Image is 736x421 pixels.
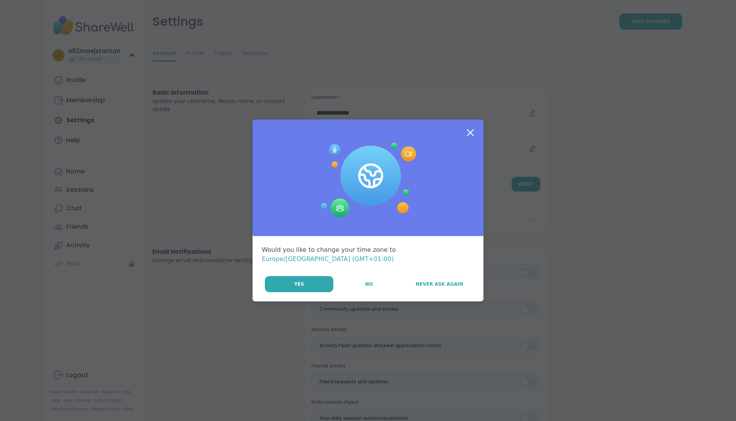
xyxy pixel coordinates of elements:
[262,255,394,263] span: Europe/[GEOGRAPHIC_DATA] (GMT+01:00)
[405,276,474,292] button: Never Ask Again
[320,143,416,218] img: Session Experience
[294,281,304,288] span: Yes
[334,276,404,292] button: No
[365,281,373,288] span: No
[416,281,463,288] span: Never Ask Again
[262,245,474,264] div: Would you like to change your time zone to
[265,276,333,292] button: Yes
